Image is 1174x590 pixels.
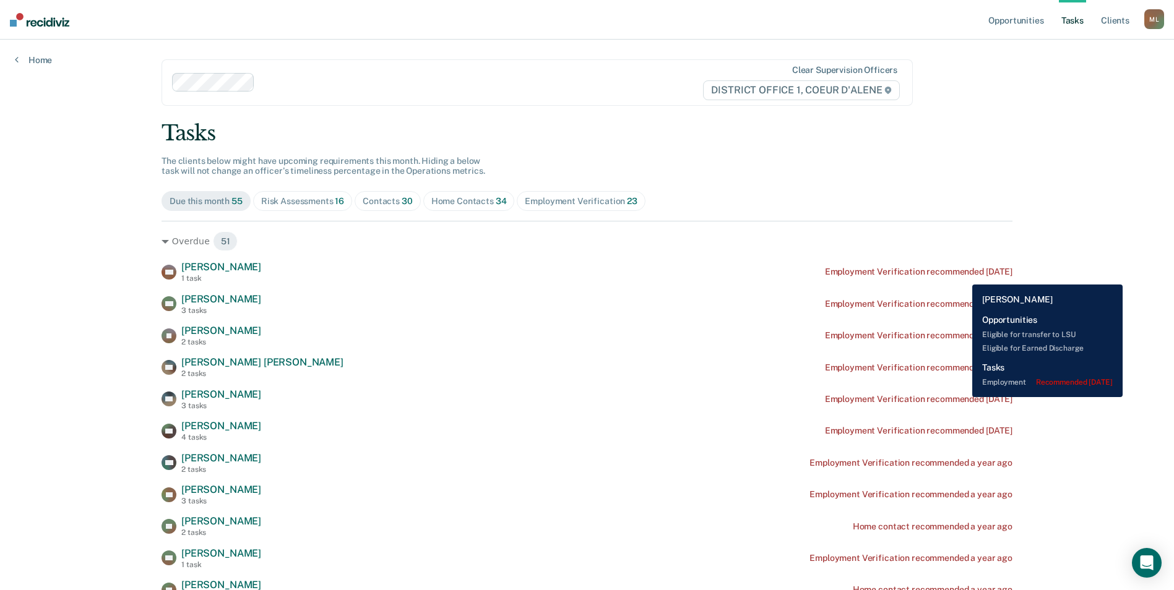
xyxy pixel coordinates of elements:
[809,553,1012,563] div: Employment Verification recommended a year ago
[162,231,1012,251] div: Overdue 51
[853,521,1012,532] div: Home contact recommended a year ago
[627,196,637,206] span: 23
[181,356,343,368] span: [PERSON_NAME] [PERSON_NAME]
[181,547,261,559] span: [PERSON_NAME]
[809,489,1012,500] div: Employment Verification recommended a year ago
[181,433,261,442] div: 4 tasks
[825,425,1012,436] div: Employment Verification recommended [DATE]
[1132,548,1162,578] div: Open Intercom Messenger
[335,196,344,206] span: 16
[1144,9,1164,29] div: M L
[825,362,1012,373] div: Employment Verification recommended [DATE]
[525,196,637,207] div: Employment Verification
[181,497,261,505] div: 3 tasks
[181,306,261,315] div: 3 tasks
[10,13,69,27] img: Recidiviz
[181,452,261,464] span: [PERSON_NAME]
[181,338,261,346] div: 2 tasks
[162,121,1012,146] div: Tasks
[181,388,261,400] span: [PERSON_NAME]
[181,560,261,569] div: 1 task
[261,196,344,207] div: Risk Assessments
[231,196,243,206] span: 55
[431,196,507,207] div: Home Contacts
[825,299,1012,309] div: Employment Verification recommended [DATE]
[181,261,261,273] span: [PERSON_NAME]
[825,330,1012,341] div: Employment Verification recommended [DATE]
[496,196,507,206] span: 34
[181,465,261,474] div: 2 tasks
[792,65,897,75] div: Clear supervision officers
[402,196,413,206] span: 30
[181,369,343,378] div: 2 tasks
[181,515,261,527] span: [PERSON_NAME]
[162,156,485,176] span: The clients below might have upcoming requirements this month. Hiding a below task will not chang...
[1144,9,1164,29] button: ML
[213,231,238,251] span: 51
[181,401,261,410] div: 3 tasks
[181,528,261,537] div: 2 tasks
[363,196,413,207] div: Contacts
[15,54,52,66] a: Home
[181,293,261,305] span: [PERSON_NAME]
[825,394,1012,404] div: Employment Verification recommended [DATE]
[170,196,243,207] div: Due this month
[809,458,1012,468] div: Employment Verification recommended a year ago
[181,420,261,432] span: [PERSON_NAME]
[703,80,900,100] span: DISTRICT OFFICE 1, COEUR D'ALENE
[181,484,261,495] span: [PERSON_NAME]
[825,267,1012,277] div: Employment Verification recommended [DATE]
[181,325,261,336] span: [PERSON_NAME]
[181,274,261,283] div: 1 task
